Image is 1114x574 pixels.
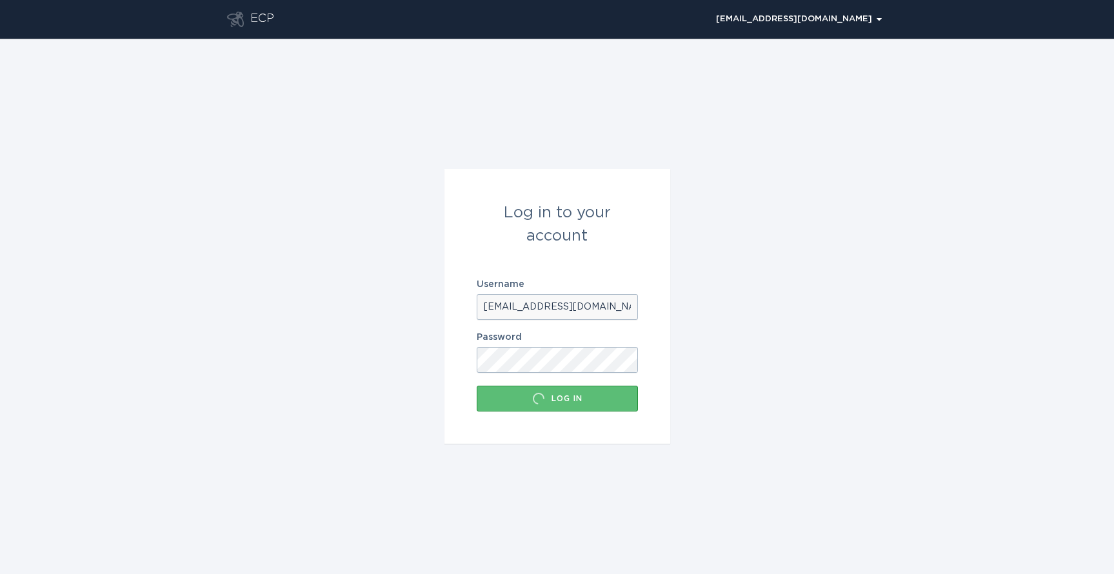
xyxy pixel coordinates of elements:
button: Log in [477,386,638,411]
div: [EMAIL_ADDRESS][DOMAIN_NAME] [716,15,882,23]
label: Password [477,333,638,342]
label: Username [477,280,638,289]
div: Log in to your account [477,201,638,248]
button: Open user account details [710,10,888,29]
button: Go to dashboard [227,12,244,27]
div: Loading [532,392,545,405]
div: ECP [250,12,274,27]
div: Popover menu [710,10,888,29]
div: Log in [483,392,632,405]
